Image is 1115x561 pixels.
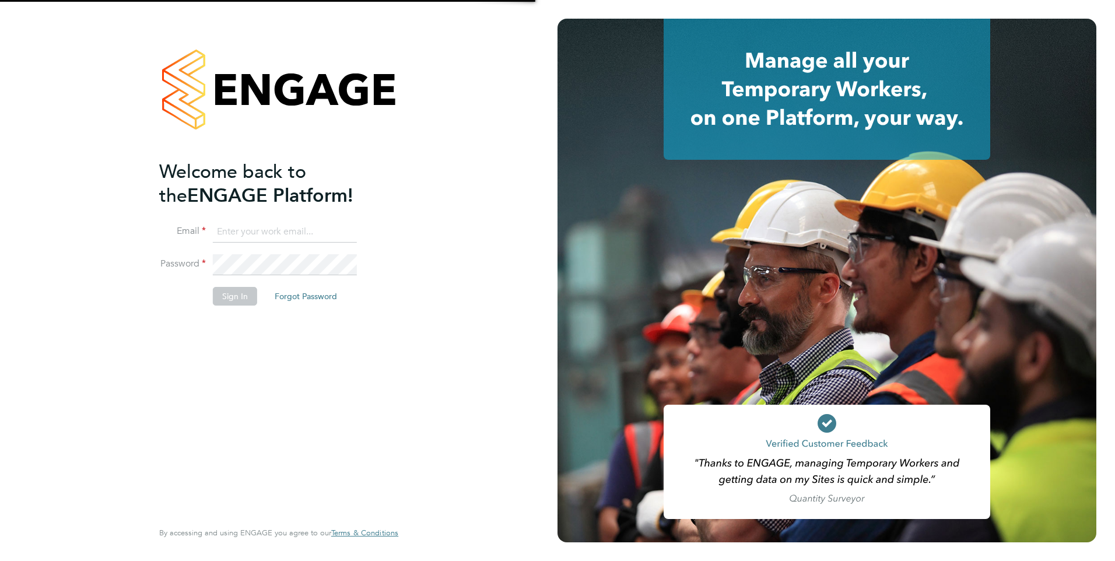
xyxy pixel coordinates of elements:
button: Sign In [213,287,257,306]
button: Forgot Password [265,287,346,306]
label: Password [159,258,206,270]
h2: ENGAGE Platform! [159,160,387,208]
a: Terms & Conditions [331,528,398,538]
label: Email [159,225,206,237]
span: By accessing and using ENGAGE you agree to our [159,528,398,538]
input: Enter your work email... [213,222,357,243]
span: Welcome back to the [159,160,306,207]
